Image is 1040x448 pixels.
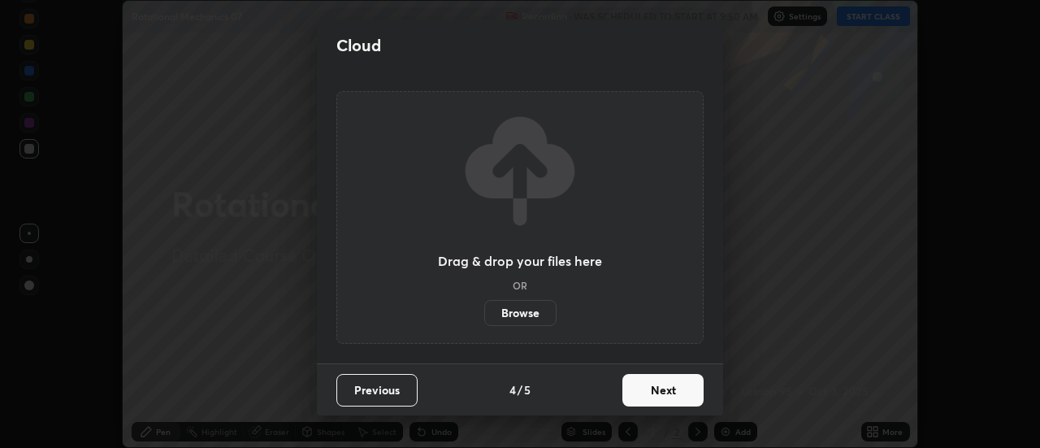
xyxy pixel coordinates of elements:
h3: Drag & drop your files here [438,254,602,267]
h4: / [518,381,522,398]
button: Previous [336,374,418,407]
button: Next [622,374,704,407]
h4: 4 [509,381,516,398]
h4: 5 [524,381,531,398]
h2: Cloud [336,35,381,56]
h5: OR [513,281,527,290]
